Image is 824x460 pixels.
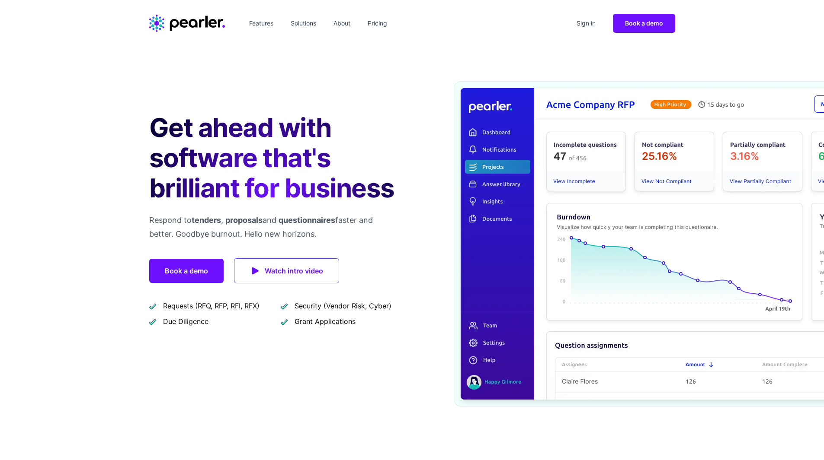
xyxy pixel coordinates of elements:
[295,316,356,327] span: Grant Applications
[573,16,599,30] a: Sign in
[149,302,156,310] img: checkmark
[281,318,288,325] img: checkmark
[163,316,208,327] span: Due Diligence
[295,301,391,311] span: Security (Vendor Risk, Cyber)
[265,265,323,277] span: Watch intro video
[287,16,320,30] a: Solutions
[149,112,398,203] h1: Get ahead with software that's brilliant for business
[281,302,288,310] img: checkmark
[279,216,335,225] span: questionnaires
[225,216,263,225] span: proposals
[149,259,224,283] a: Book a demo
[330,16,354,30] a: About
[234,258,339,283] a: Watch intro video
[246,16,277,30] a: Features
[613,14,675,33] a: Book a demo
[163,301,260,311] span: Requests (RFQ, RFP, RFI, RFX)
[149,213,398,241] p: Respond to , and faster and better. Goodbye burnout. Hello new horizons.
[192,216,221,225] span: tenders
[149,318,156,325] img: checkmark
[364,16,391,30] a: Pricing
[149,15,225,32] a: Home
[625,19,663,27] span: Book a demo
